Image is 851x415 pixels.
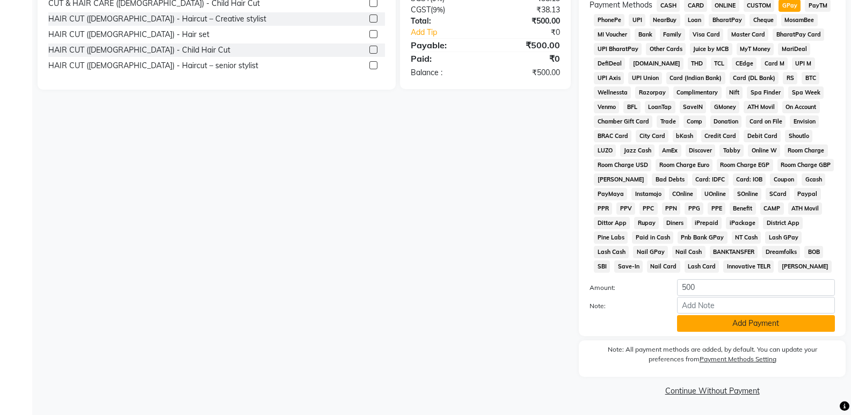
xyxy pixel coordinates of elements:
label: Payment Methods Setting [700,354,776,364]
label: Note: [581,301,668,311]
span: Juice by MCB [690,43,732,55]
span: Card: IOB [733,173,766,186]
span: ATH Movil [744,101,778,113]
span: Dittor App [594,217,630,229]
span: UPI M [792,57,815,70]
span: BTC [802,72,819,84]
span: THD [688,57,707,70]
span: iPrepaid [692,217,722,229]
span: bKash [673,130,697,142]
span: On Account [782,101,820,113]
a: Add Tip [403,27,499,38]
span: Credit Card [701,130,740,142]
span: Coupon [770,173,797,186]
span: Nail Cash [672,246,705,258]
div: HAIR CUT ([DEMOGRAPHIC_DATA]) - Haircut – senior stylist [48,60,258,71]
span: CAMP [760,202,784,215]
span: RS [783,72,797,84]
div: ₹500.00 [485,39,568,52]
span: PPC [639,202,658,215]
span: Nift [726,86,743,99]
span: Paypal [794,188,821,200]
span: MosamBee [781,14,818,26]
div: ₹500.00 [485,67,568,78]
input: Amount [677,279,835,296]
span: Dreamfolks [762,246,800,258]
span: MI Voucher [594,28,630,41]
span: CGST [411,5,431,14]
span: UPI [629,14,645,26]
input: Add Note [677,297,835,314]
span: Online W [748,144,780,157]
span: BharatPay [709,14,745,26]
span: Donation [710,115,742,128]
span: Razorpay [635,86,669,99]
div: HAIR CUT ([DEMOGRAPHIC_DATA]) - Child Hair Cut [48,45,230,56]
span: Wellnessta [594,86,631,99]
span: MariDeal [778,43,810,55]
span: City Card [636,130,668,142]
span: PPV [616,202,635,215]
span: Complimentary [673,86,722,99]
span: TCL [711,57,728,70]
span: Diners [663,217,687,229]
span: Nail Card [647,260,680,273]
span: Room Charge Euro [656,159,712,171]
span: Other Cards [646,43,686,55]
span: SaveIN [680,101,707,113]
label: Note: All payment methods are added, by default. You can update your preferences from [590,345,835,368]
span: Chamber Gift Card [594,115,652,128]
span: LoanTap [645,101,675,113]
span: Card (Indian Bank) [666,72,725,84]
span: UPI Union [628,72,662,84]
span: PayMaya [594,188,627,200]
span: Master Card [728,28,768,41]
span: Pnb Bank GPay [678,231,728,244]
span: NT Cash [732,231,761,244]
span: Spa Finder [747,86,784,99]
span: Tabby [719,144,744,157]
span: SBI [594,260,610,273]
span: Discover [686,144,716,157]
span: BFL [623,101,641,113]
span: BharatPay Card [773,28,824,41]
span: GMoney [710,101,739,113]
span: Room Charge USD [594,159,651,171]
span: Bad Debts [652,173,688,186]
button: Add Payment [677,315,835,332]
div: Total: [403,16,485,27]
span: Card M [761,57,788,70]
span: Cheque [750,14,777,26]
span: Lash GPay [765,231,802,244]
span: District App [763,217,803,229]
span: BANKTANSFER [710,246,758,258]
span: Loan [685,14,705,26]
span: Pine Labs [594,231,628,244]
span: MyT Money [737,43,774,55]
a: Continue Without Payment [581,385,843,397]
span: AmEx [659,144,681,157]
span: Room Charge EGP [717,159,773,171]
div: ₹0 [499,27,568,38]
span: SCard [766,188,790,200]
span: [DOMAIN_NAME] [629,57,683,70]
span: Paid in Cash [632,231,673,244]
span: Family [660,28,685,41]
span: PhonePe [594,14,624,26]
div: Paid: [403,52,485,65]
span: SOnline [733,188,761,200]
div: ( ) [403,4,485,16]
span: PPG [685,202,703,215]
span: Room Charge GBP [777,159,834,171]
span: BRAC Card [594,130,631,142]
span: Save-In [614,260,643,273]
div: Payable: [403,39,485,52]
span: BOB [804,246,823,258]
span: CEdge [732,57,757,70]
span: iPackage [726,217,759,229]
span: 9% [433,5,443,14]
span: LUZO [594,144,616,157]
span: Card on File [746,115,785,128]
div: ₹500.00 [485,16,568,27]
span: Instamojo [631,188,665,200]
